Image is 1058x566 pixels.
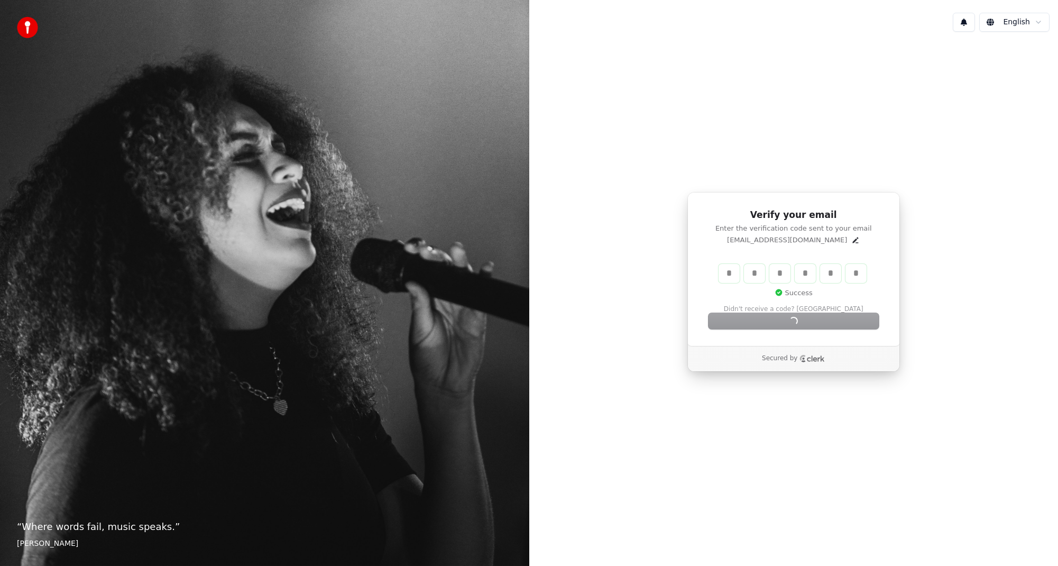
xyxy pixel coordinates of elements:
[851,236,860,244] button: Edit
[727,235,847,245] p: [EMAIL_ADDRESS][DOMAIN_NAME]
[709,209,879,222] h1: Verify your email
[17,519,512,534] p: “ Where words fail, music speaks. ”
[716,262,869,285] div: Verification code input
[709,224,879,233] p: Enter the verification code sent to your email
[775,288,813,298] p: Success
[17,538,512,549] footer: [PERSON_NAME]
[17,17,38,38] img: youka
[799,355,825,362] a: Clerk logo
[762,354,797,363] p: Secured by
